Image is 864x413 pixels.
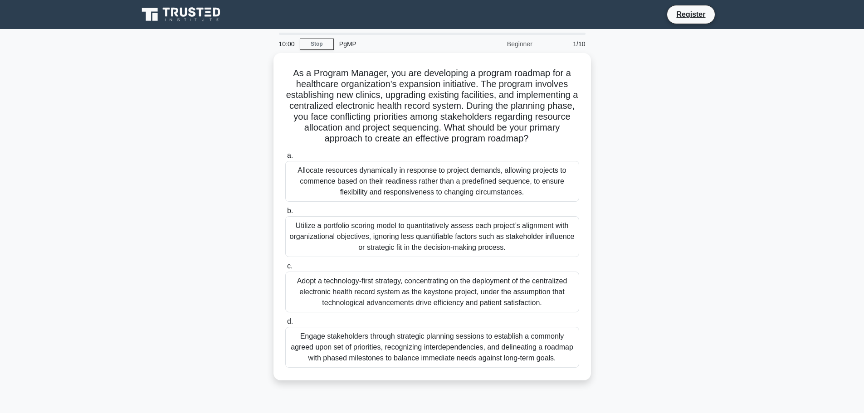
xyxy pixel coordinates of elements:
[287,207,293,214] span: b.
[287,262,293,270] span: c.
[538,35,591,53] div: 1/10
[459,35,538,53] div: Beginner
[287,151,293,159] span: a.
[285,161,579,202] div: Allocate resources dynamically in response to project demands, allowing projects to commence base...
[334,35,459,53] div: PgMP
[273,35,300,53] div: 10:00
[285,272,579,312] div: Adopt a technology-first strategy, concentrating on the deployment of the centralized electronic ...
[285,327,579,368] div: Engage stakeholders through strategic planning sessions to establish a commonly agreed upon set o...
[284,68,580,145] h5: As a Program Manager, you are developing a program roadmap for a healthcare organization's expans...
[671,9,711,20] a: Register
[285,216,579,257] div: Utilize a portfolio scoring model to quantitatively assess each project’s alignment with organiza...
[300,39,334,50] a: Stop
[287,317,293,325] span: d.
